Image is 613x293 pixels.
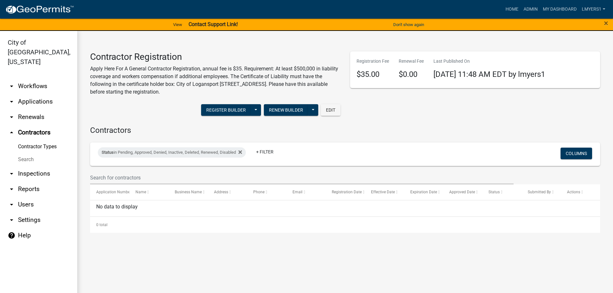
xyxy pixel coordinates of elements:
button: Columns [561,148,592,159]
h3: Contractor Registration [90,51,340,62]
span: Business Name [175,190,202,194]
datatable-header-cell: Business Name [169,184,208,200]
h4: Contractors [90,126,600,135]
a: + Filter [251,146,279,158]
datatable-header-cell: Email [286,184,326,200]
p: Renewal Fee [399,58,424,65]
a: lmyers1 [579,3,608,15]
i: arrow_drop_up [8,129,15,136]
datatable-header-cell: Phone [247,184,286,200]
datatable-header-cell: Approved Date [443,184,482,200]
div: No data to display [90,200,600,216]
datatable-header-cell: Actions [561,184,600,200]
button: Don't show again [391,19,427,30]
a: Home [503,3,521,15]
div: in Pending, Approved, Denied, Inactive, Deleted, Renewed, Disabled [98,147,246,158]
datatable-header-cell: Submitted By [522,184,561,200]
span: Name [135,190,146,194]
span: Phone [253,190,265,194]
span: Expiration Date [410,190,437,194]
i: arrow_drop_down [8,185,15,193]
p: Last Published On [433,58,545,65]
div: 0 total [90,217,600,233]
span: Email [293,190,302,194]
i: help [8,232,15,239]
button: Renew Builder [264,104,308,116]
span: [DATE] 11:48 AM EDT by lmyers1 [433,70,545,79]
datatable-header-cell: Effective Date [365,184,404,200]
i: arrow_drop_down [8,113,15,121]
p: Apply Here For A General Contractor Registration, annual fee is $35. Requirement: At least $500,0... [90,65,340,96]
span: Submitted By [528,190,551,194]
h4: $0.00 [399,70,424,79]
datatable-header-cell: Address [208,184,247,200]
datatable-header-cell: Application Number [90,184,129,200]
h4: $35.00 [357,70,389,79]
datatable-header-cell: Expiration Date [404,184,443,200]
strong: Contact Support Link! [189,21,238,27]
i: arrow_drop_down [8,98,15,105]
span: × [604,19,608,28]
span: Actions [567,190,580,194]
datatable-header-cell: Name [129,184,169,200]
span: Address [214,190,228,194]
span: Status [488,190,500,194]
span: Registration Date [332,190,362,194]
button: Close [604,19,608,27]
input: Search for contractors [90,171,514,184]
i: arrow_drop_down [8,170,15,178]
button: Register Builder [201,104,251,116]
a: View [171,19,185,30]
span: Application Number [96,190,131,194]
a: Admin [521,3,540,15]
span: Status [102,150,114,155]
i: arrow_drop_down [8,82,15,90]
a: My Dashboard [540,3,579,15]
span: Approved Date [449,190,475,194]
span: Effective Date [371,190,395,194]
datatable-header-cell: Status [482,184,522,200]
datatable-header-cell: Registration Date [326,184,365,200]
i: arrow_drop_down [8,216,15,224]
p: Registration Fee [357,58,389,65]
i: arrow_drop_down [8,201,15,208]
button: Edit [321,104,340,116]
